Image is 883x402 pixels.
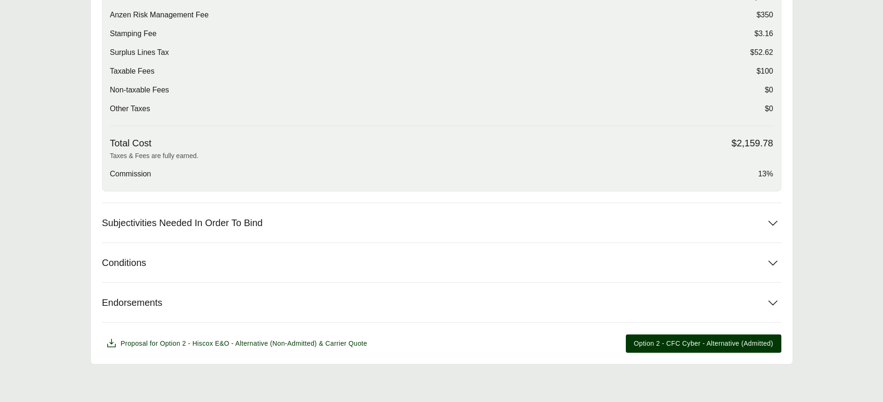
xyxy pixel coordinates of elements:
[758,168,773,180] span: 13%
[160,340,317,347] span: Option 2 - Hiscox E&O - Alternative (Non-Admitted)
[765,84,773,96] span: $0
[110,66,155,77] span: Taxable Fees
[110,103,150,114] span: Other Taxes
[750,47,773,58] span: $52.62
[110,151,773,161] p: Taxes & Fees are fully earned.
[626,334,781,353] button: Option 2 - CFC Cyber - Alternative (Admitted)
[110,84,169,96] span: Non-taxable Fees
[754,28,773,39] span: $3.16
[110,9,209,21] span: Anzen Risk Management Fee
[102,217,263,229] span: Subjectivities Needed In Order To Bind
[319,340,367,347] span: & Carrier Quote
[102,297,163,309] span: Endorsements
[102,257,147,269] span: Conditions
[102,243,781,282] button: Conditions
[765,103,773,114] span: $0
[110,47,169,58] span: Surplus Lines Tax
[757,9,773,21] span: $350
[110,28,157,39] span: Stamping Fee
[110,137,152,149] span: Total Cost
[102,283,781,322] button: Endorsements
[757,66,773,77] span: $100
[102,203,781,243] button: Subjectivities Needed In Order To Bind
[634,339,773,349] span: Option 2 - CFC Cyber - Alternative (Admitted)
[732,137,773,149] span: $2,159.78
[110,168,151,180] span: Commission
[121,339,367,349] span: Proposal for
[102,334,371,353] button: Proposal for Option 2 - Hiscox E&O - Alternative (Non-Admitted) & Carrier Quote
